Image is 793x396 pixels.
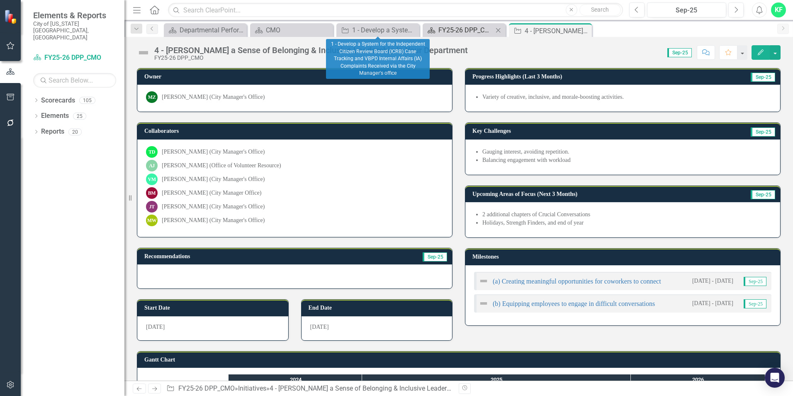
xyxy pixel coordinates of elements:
[751,73,775,82] span: Sep-25
[166,25,245,35] a: Departmental Performance Plans - 3 Columns
[146,324,165,330] span: [DATE]
[472,191,717,197] h3: Upcoming Areas of Focus (Next 3 Months)
[144,305,284,311] h3: Start Date
[667,48,692,57] span: Sep-25
[146,160,158,171] div: AJ
[631,374,765,385] div: 2026
[482,156,771,164] li: Balancing engagement with workload
[162,161,281,170] div: [PERSON_NAME] (Office of Volunteer Resource)
[493,278,661,285] a: (a) Creating meaningful opportunities for coworkers to connect
[482,93,771,101] li: Variety of creative, inclusive, and morale-boosting activities.
[162,148,265,156] div: [PERSON_NAME] (City Manager's Office)
[162,216,265,225] div: [PERSON_NAME] (City Manager's Office)
[326,39,430,79] div: 1 - Develop a System for the Independent Citizen Review Board (ICRB) Case Tracking and VBPD Inter...
[33,53,116,63] a: FY25-26 DPP_CMO
[162,203,265,211] div: [PERSON_NAME] (City Manager's Office)
[472,254,776,260] h3: Milestones
[338,25,417,35] a: 1 - Develop a System for the Independent Citizen Review Board (ICRB) Case Tracking and VBPD Inter...
[479,276,489,286] img: Not Defined
[162,189,261,197] div: [PERSON_NAME] (City Manager Office)
[479,298,489,308] img: Not Defined
[178,384,235,392] a: FY25-26 DPP_CMO
[650,5,723,15] div: Sep-25
[482,148,771,156] li: Gauging interest, avoiding repetition.
[68,128,82,135] div: 20
[744,299,766,308] span: Sep-25
[162,93,265,101] div: [PERSON_NAME] (City Manager's Office)
[162,175,265,183] div: [PERSON_NAME] (City Manager's Office)
[493,300,655,307] a: (b) Equipping employees to engage in difficult conversations
[482,210,771,219] li: 2 additional chapters of Crucial Conversations
[238,384,266,392] a: Initiatives
[692,277,733,285] small: [DATE] - [DATE]
[423,252,447,262] span: Sep-25
[744,277,766,286] span: Sep-25
[352,25,417,35] div: 1 - Develop a System for the Independent Citizen Review Board (ICRB) Case Tracking and VBPD Inter...
[482,219,771,227] li: Holidays, Strength Finders, and end of year
[33,20,116,41] small: City of [US_STATE][GEOGRAPHIC_DATA], [GEOGRAPHIC_DATA]
[146,215,158,226] div: MW
[472,128,656,134] h3: Key Challenges
[144,253,340,259] h3: Recommendations
[692,299,733,307] small: [DATE] - [DATE]
[168,3,623,17] input: Search ClearPoint...
[146,174,158,185] div: VM
[137,46,150,59] img: Not Defined
[647,2,726,17] button: Sep-25
[144,357,776,363] h3: Gantt Chart
[154,46,468,55] div: 4 - [PERSON_NAME] a Sense of Belonging & Inclusive Leadership in Your Department
[41,111,69,121] a: Elements
[252,25,331,35] a: CMO
[146,187,158,199] div: BM
[751,190,775,199] span: Sep-25
[309,305,448,311] h3: End Date
[3,9,19,24] img: ClearPoint Strategy
[525,26,590,36] div: 4 - [PERSON_NAME] a Sense of Belonging & Inclusive Leadership in Your Department
[41,127,64,137] a: Reports
[41,96,75,105] a: Scorecards
[146,146,158,158] div: TD
[266,25,331,35] div: CMO
[438,25,493,35] div: FY25-26 DPP_CMO
[146,201,158,213] div: JT
[771,2,786,17] button: KF
[579,4,621,16] button: Search
[144,73,448,80] h3: Owner
[73,112,86,120] div: 25
[180,25,245,35] div: Departmental Performance Plans - 3 Columns
[591,6,609,13] span: Search
[362,374,631,385] div: 2025
[146,91,158,103] div: MZ
[230,374,362,385] div: 2024
[79,97,95,104] div: 105
[765,368,785,388] div: Open Intercom Messenger
[751,127,775,137] span: Sep-25
[33,73,116,88] input: Search Below...
[310,324,329,330] span: [DATE]
[33,10,116,20] span: Elements & Reports
[154,55,468,61] div: FY25-26 DPP_CMO
[425,25,493,35] a: FY25-26 DPP_CMO
[472,73,709,80] h3: Progress Highlights (Last 3 Months)
[144,128,448,134] h3: Collaborators
[270,384,517,392] div: 4 - [PERSON_NAME] a Sense of Belonging & Inclusive Leadership in Your Department
[166,384,452,394] div: » »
